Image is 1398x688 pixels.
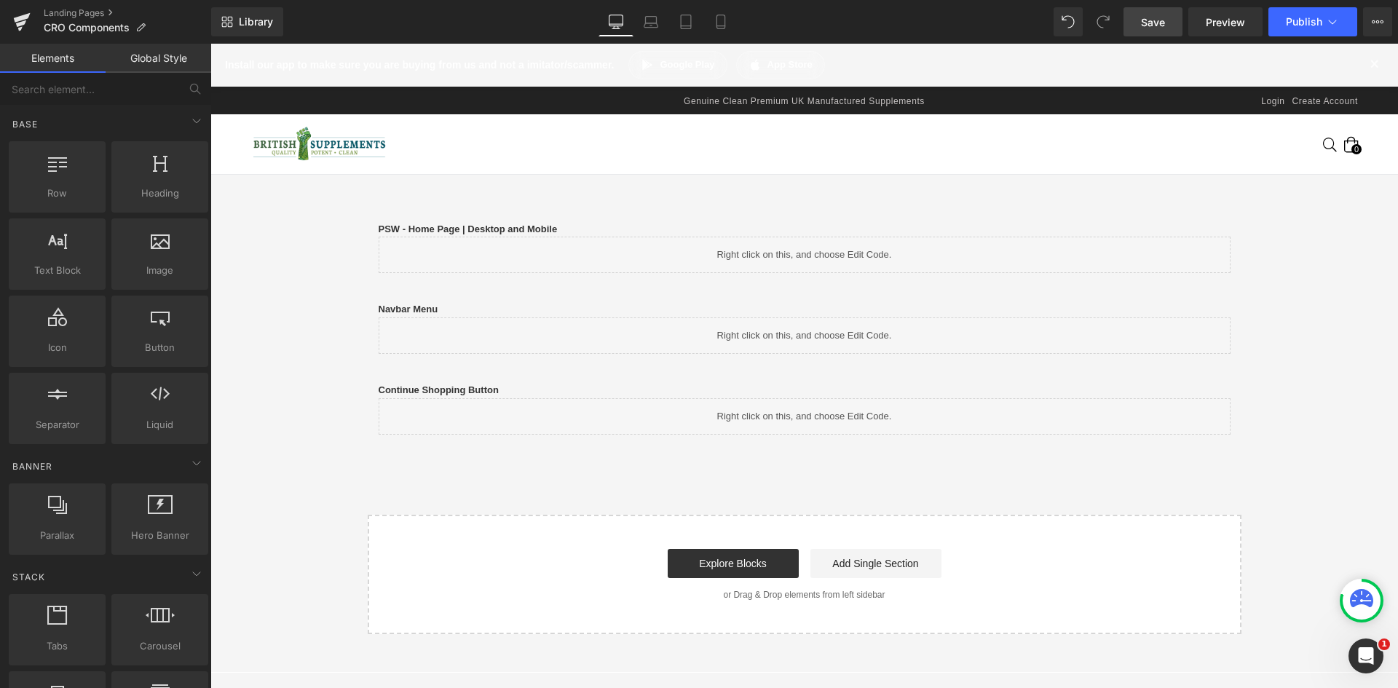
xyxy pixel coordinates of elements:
[1051,52,1074,63] a: Login
[168,341,288,352] b: Continue Shopping Button
[1155,8,1173,34] button: Close app promotion
[1268,7,1357,36] button: Publish
[168,260,228,271] b: Navbar Menu
[13,638,101,654] span: Tabs
[600,505,731,534] a: Add Single Section
[526,7,615,36] a: App Store
[418,7,516,36] a: Google Play
[557,14,602,29] span: App Store
[1286,16,1322,28] span: Publish
[1206,15,1245,30] span: Preview
[44,22,130,33] span: CRO Components
[239,15,273,28] span: Library
[13,263,101,278] span: Text Block
[106,44,211,73] a: Global Style
[11,117,39,131] span: Base
[1363,7,1392,36] button: More
[13,528,101,543] span: Parallax
[1082,52,1148,63] a: Create Account
[1348,638,1383,673] iframe: Intercom live chat
[11,570,47,584] span: Stack
[1378,638,1390,650] span: 1
[181,546,1008,556] p: or Drag & Drop elements from left sidebar
[13,186,101,201] span: Row
[40,82,178,119] img: British Supplements
[11,459,54,473] span: Banner
[633,7,668,36] a: Laptop
[15,13,403,29] span: Install our app to make sure you are buying from us and not a imitator/scammer.
[1188,7,1263,36] a: Preview
[13,340,101,355] span: Icon
[457,505,588,534] a: Explore Blocks
[116,528,204,543] span: Hero Banner
[449,14,504,29] span: Google Play
[1134,95,1148,106] a: 0
[116,263,204,278] span: Image
[116,340,204,355] span: Button
[13,417,101,432] span: Separator
[409,51,778,65] p: Genuine Clean Premium UK manufactured Supplements
[116,186,204,201] span: Heading
[1141,15,1165,30] span: Save
[703,7,738,36] a: Mobile
[168,180,347,191] strong: PSW - Home Page | Desktop and Mobile
[1089,7,1118,36] button: Redo
[668,7,703,36] a: Tablet
[211,7,283,36] a: New Library
[44,7,211,19] a: Landing Pages
[1141,100,1151,111] span: 0
[116,638,204,654] span: Carousel
[116,417,204,432] span: Liquid
[1054,7,1083,36] button: Undo
[599,7,633,36] a: Desktop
